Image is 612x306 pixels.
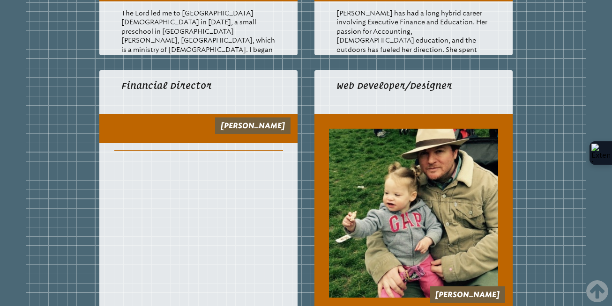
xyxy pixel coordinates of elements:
p: [PERSON_NAME] has had a long hybrid career involving Executive Finance and Education. Her passion... [336,9,491,110]
span: Web Developer/Designer [336,80,452,91]
a: [PERSON_NAME] [221,121,285,130]
a: [PERSON_NAME] [435,290,500,299]
img: adam-with-alma-square_320_320_95_c1.jpg [329,129,498,298]
span: Financial Director [121,80,212,91]
img: Extension Icon [591,144,610,162]
p: The Lord led me to [GEOGRAPHIC_DATA][DEMOGRAPHIC_DATA] in [DATE], a small preschool in [GEOGRAPHI... [121,9,276,101]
